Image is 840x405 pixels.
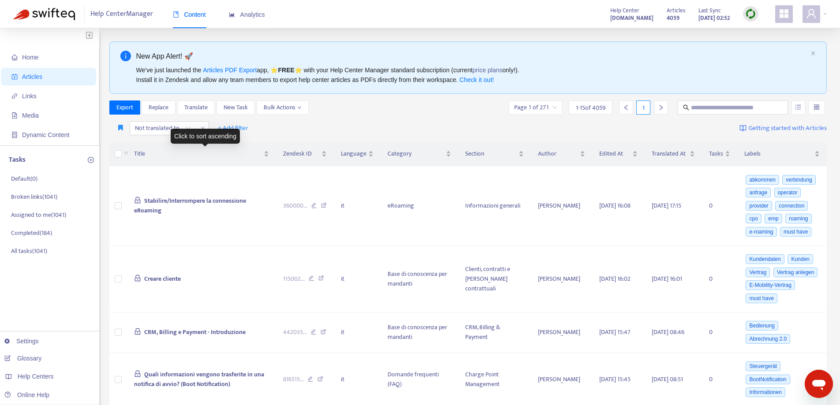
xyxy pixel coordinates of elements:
[746,361,780,371] span: Steuergerät
[381,312,458,353] td: Base di conoscenza per mandanti
[746,334,790,344] span: Abrechnung 2.0
[652,274,682,284] span: [DATE] 16:01
[610,13,653,23] strong: [DOMAIN_NAME]
[11,93,18,99] span: link
[218,123,248,134] span: + Add filter
[278,67,294,74] b: FREE
[4,391,49,398] a: Online Help
[173,11,179,18] span: book
[142,100,175,115] button: Replace
[283,149,320,159] span: Zendesk ID
[459,76,494,83] a: Check it out!
[652,327,684,337] span: [DATE] 08:46
[11,192,57,201] p: Broken links ( 1041 )
[11,132,18,138] span: container
[334,142,381,166] th: Language
[144,274,181,284] span: Creare cliente
[806,8,817,19] span: user
[13,8,75,20] img: Swifteq
[283,327,307,337] span: 442035 ...
[388,149,444,159] span: Category
[18,373,54,380] span: Help Centers
[173,11,206,18] span: Content
[22,112,39,119] span: Media
[599,149,631,159] span: Edited At
[702,246,737,312] td: 0
[610,6,639,15] span: Help Center
[11,174,37,183] p: Default ( 0 )
[334,166,381,246] td: it
[667,6,685,15] span: Articles
[702,166,737,246] td: 0
[599,274,631,284] span: [DATE] 16:02
[136,65,807,85] div: We've just launched the app, ⭐ ⭐️ with your Help Center Manager standard subscription (current on...
[109,100,140,115] button: Export
[744,149,813,159] span: Labels
[276,142,334,166] th: Zendesk ID
[652,201,681,211] span: [DATE] 17:15
[531,246,592,312] td: [PERSON_NAME]
[134,197,141,204] span: lock
[341,149,366,159] span: Language
[11,74,18,80] span: account-book
[795,104,801,110] span: unordered-list
[702,142,737,166] th: Tasks
[171,129,240,144] div: Click to sort ascending
[229,11,265,18] span: Analytics
[745,8,756,19] img: sync.dc5367851b00ba804db3.png
[127,142,276,166] th: Title
[636,100,650,115] div: 1
[773,268,818,277] span: Vertrag anlegen
[538,149,578,159] span: Author
[746,280,795,290] span: E-Mobility-Vertrag
[177,100,215,115] button: Translate
[458,246,531,312] td: Clienti, contratti e [PERSON_NAME] contrattuali
[257,100,309,115] button: Bulk Actionsdown
[782,175,815,185] span: verbindung
[22,73,42,80] span: Articles
[11,246,47,256] p: All tasks ( 1041 )
[11,54,18,60] span: home
[134,196,246,216] span: Stabilire/Interrompere la connessione eRoaming
[134,328,141,335] span: lock
[749,123,827,134] span: Getting started with Articles
[120,51,131,61] span: info-circle
[90,6,153,22] span: Help Center Manager
[746,227,777,237] span: e-roaming
[134,369,265,389] span: Quali informazioni vengono trasferite in una notifica di avvio? (Boot Notification)
[149,103,168,112] span: Replace
[134,149,262,159] span: Title
[599,374,631,384] span: [DATE] 15:45
[211,121,255,135] button: + Add filter
[334,312,381,353] td: it
[698,13,730,23] strong: [DATE] 02:52
[11,210,66,219] p: Assigned to me ( 1041 )
[702,312,737,353] td: 0
[88,157,94,163] span: plus-circle
[746,375,790,384] span: BootNotification
[136,51,807,62] div: New App Alert! 🚀
[746,254,784,264] span: Kundendaten
[576,103,605,112] span: 1 - 15 of 4059
[22,54,38,61] span: Home
[599,327,631,337] span: [DATE] 15:47
[746,268,770,277] span: Vertrag
[22,93,37,100] span: Links
[22,131,69,138] span: Dynamic Content
[746,214,761,223] span: cpo
[283,274,305,284] span: 115002 ...
[184,103,208,112] span: Translate
[599,201,631,211] span: [DATE] 16:08
[746,175,779,185] span: abkommen
[774,188,801,197] span: operator
[531,142,592,166] th: Author
[116,103,133,112] span: Export
[709,149,723,159] span: Tasks
[134,275,141,282] span: lock
[283,375,304,384] span: 816515 ...
[765,214,782,223] span: emp
[203,67,257,74] a: Articles PDF Export
[739,121,827,135] a: Getting started with Articles
[473,67,503,74] a: price plans
[381,246,458,312] td: Base di conoscenza per mandanti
